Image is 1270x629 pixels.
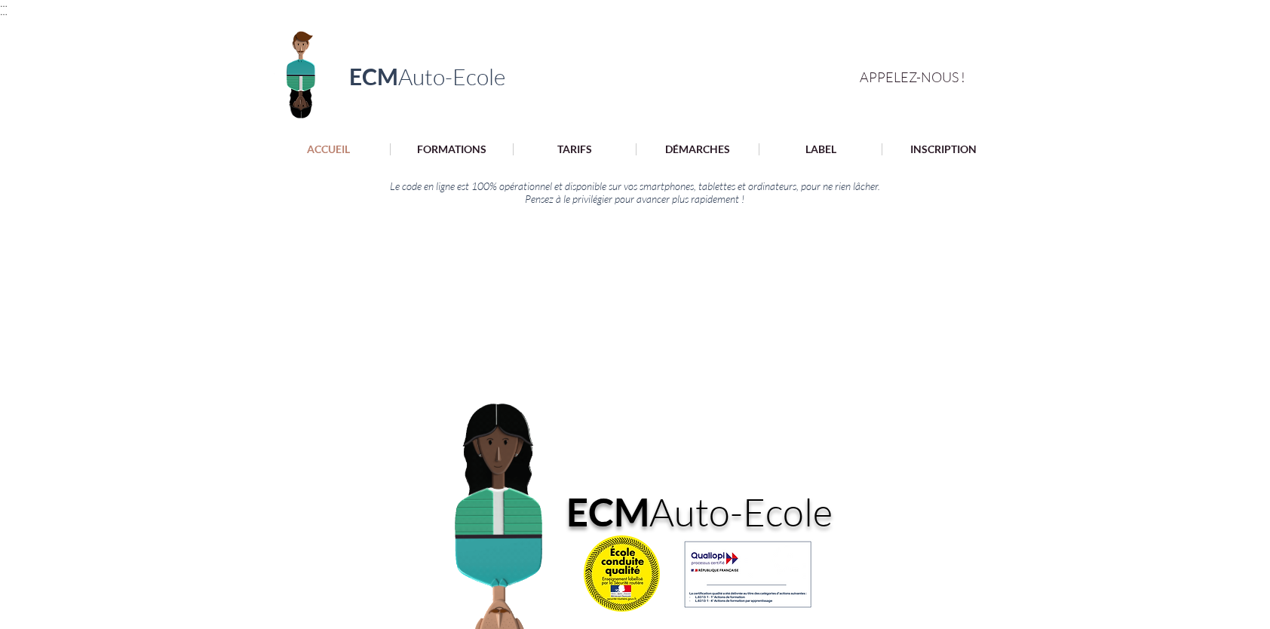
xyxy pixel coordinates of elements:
a: APPELEZ-NOUS ! [860,67,980,86]
span: Auto-Ecole [649,488,833,535]
p: LABEL [798,143,844,155]
span: ECM [349,63,398,90]
a: DÉMARCHES [636,143,759,156]
a: LABEL [759,143,882,156]
a: TARIFS [513,143,636,156]
span: Pensez à le privilégier pour avancer plus rapidement ! [525,192,744,205]
a: ACCUEIL [266,143,390,156]
a: FORMATIONS [390,143,513,156]
span: Le code en ligne est 100% opérationnel et disponible sur vos smartphones, tablettes et ordinateur... [390,179,880,192]
span: APPELEZ-NOUS ! [860,69,965,85]
img: 800_6169b277af33e.webp [584,535,660,612]
a: ECM [566,489,649,535]
a: INSCRIPTION [882,143,1005,156]
nav: Site [265,143,1005,156]
p: ACCUEIL [299,143,357,155]
img: Logo ECM en-tête.png [265,22,336,124]
p: FORMATIONS [410,143,494,155]
p: DÉMARCHES [658,143,738,155]
span: Auto-Ecole [398,63,505,91]
p: INSCRIPTION [903,143,984,155]
img: Illustration_sans_titre 5.png [673,535,821,611]
p: TARIFS [550,143,600,155]
a: ECMAuto-Ecole [349,63,505,90]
